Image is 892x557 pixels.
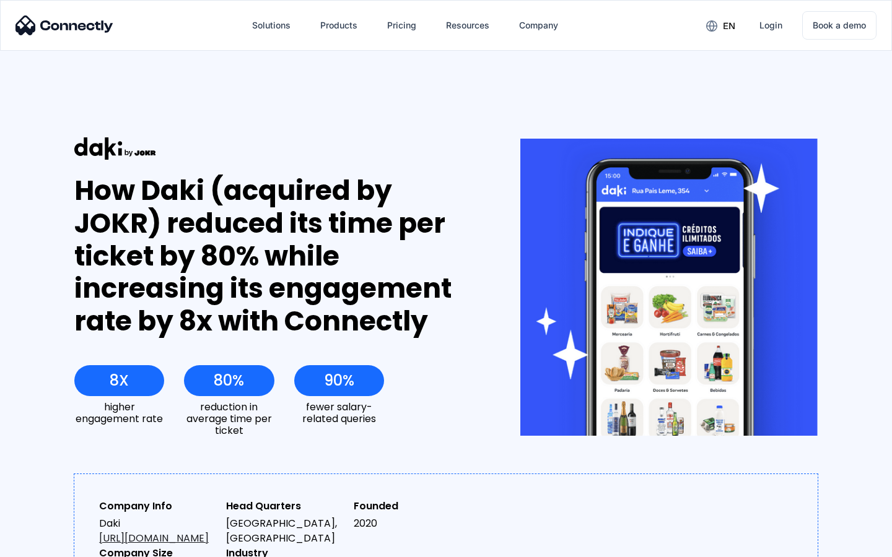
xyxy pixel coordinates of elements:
ul: Language list [25,535,74,553]
div: Company [519,17,558,34]
div: 90% [324,372,354,389]
div: 8X [110,372,129,389]
div: Head Quarters [226,499,343,514]
div: Products [310,11,367,40]
div: en [696,16,745,35]
div: reduction in average time per ticket [184,401,274,437]
div: Founded [354,499,471,514]
aside: Language selected: English [12,535,74,553]
a: Book a demo [802,11,877,40]
div: Products [320,17,357,34]
div: Login [759,17,782,34]
a: Pricing [377,11,426,40]
div: Company [509,11,568,40]
div: Daki [99,516,216,546]
div: Company Info [99,499,216,514]
a: [URL][DOMAIN_NAME] [99,531,209,545]
div: 2020 [354,516,471,531]
div: fewer salary-related queries [294,401,384,425]
div: Solutions [242,11,300,40]
div: [GEOGRAPHIC_DATA], [GEOGRAPHIC_DATA] [226,516,343,546]
div: Pricing [387,17,416,34]
div: How Daki (acquired by JOKR) reduced its time per ticket by 80% while increasing its engagement ra... [74,175,475,338]
div: 80% [214,372,244,389]
img: Connectly Logo [15,15,113,35]
div: Solutions [252,17,291,34]
div: Resources [436,11,499,40]
div: en [723,17,735,35]
div: higher engagement rate [74,401,164,425]
div: Resources [446,17,489,34]
a: Login [750,11,792,40]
